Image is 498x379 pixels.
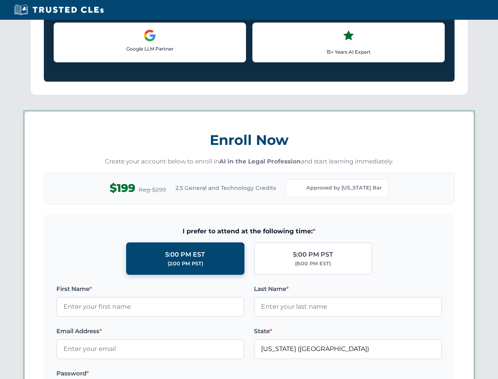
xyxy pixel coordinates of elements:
[44,128,455,152] h3: Enroll Now
[306,184,382,192] span: Approved by [US_STATE] Bar
[293,250,333,260] div: 5:00 PM PST
[254,284,442,294] label: Last Name
[56,297,244,317] input: Enter your first name
[295,260,331,268] div: (8:00 PM EST)
[175,184,276,192] span: 2.5 General and Technology Credits
[56,226,442,236] span: I prefer to attend at the following time:
[44,157,455,166] p: Create your account below to enroll in and start learning immediately.
[165,250,205,260] div: 5:00 PM EST
[259,48,438,56] p: 15+ Years AI Expert
[110,179,135,197] span: $199
[219,158,301,165] strong: AI in the Legal Profession
[60,45,239,53] p: Google LLM Partner
[56,326,244,336] label: Email Address
[254,326,442,336] label: State
[254,297,442,317] input: Enter your last name
[292,183,303,194] img: Florida Bar
[138,185,166,195] span: Reg $299
[56,339,244,359] input: Enter your email
[168,260,203,268] div: (2:00 PM PST)
[56,284,244,294] label: First Name
[254,339,442,359] input: Florida (FL)
[12,4,106,16] img: Trusted CLEs
[144,29,156,42] img: Google
[56,369,244,378] label: Password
